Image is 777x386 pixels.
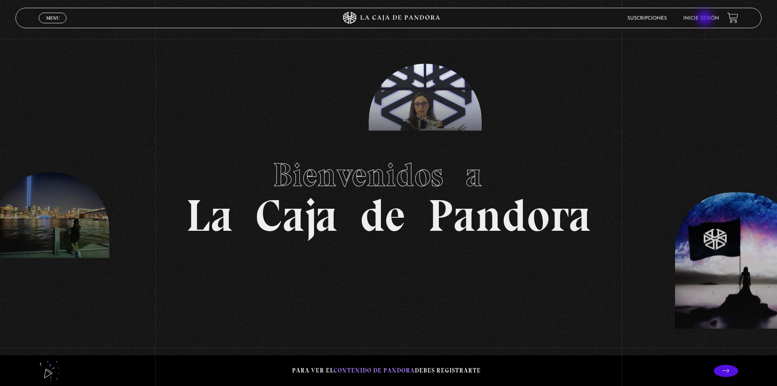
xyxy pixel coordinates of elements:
[727,12,738,23] a: View your shopping cart
[292,365,481,376] p: Para ver el debes registrarte
[46,16,60,20] span: Menu
[683,16,719,21] a: Inicie sesión
[43,22,62,28] span: Cerrar
[334,367,415,374] span: contenido de Pandora
[273,155,505,194] span: Bienvenidos a
[627,16,667,21] a: Suscripciones
[186,148,591,238] h1: La Caja de Pandora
